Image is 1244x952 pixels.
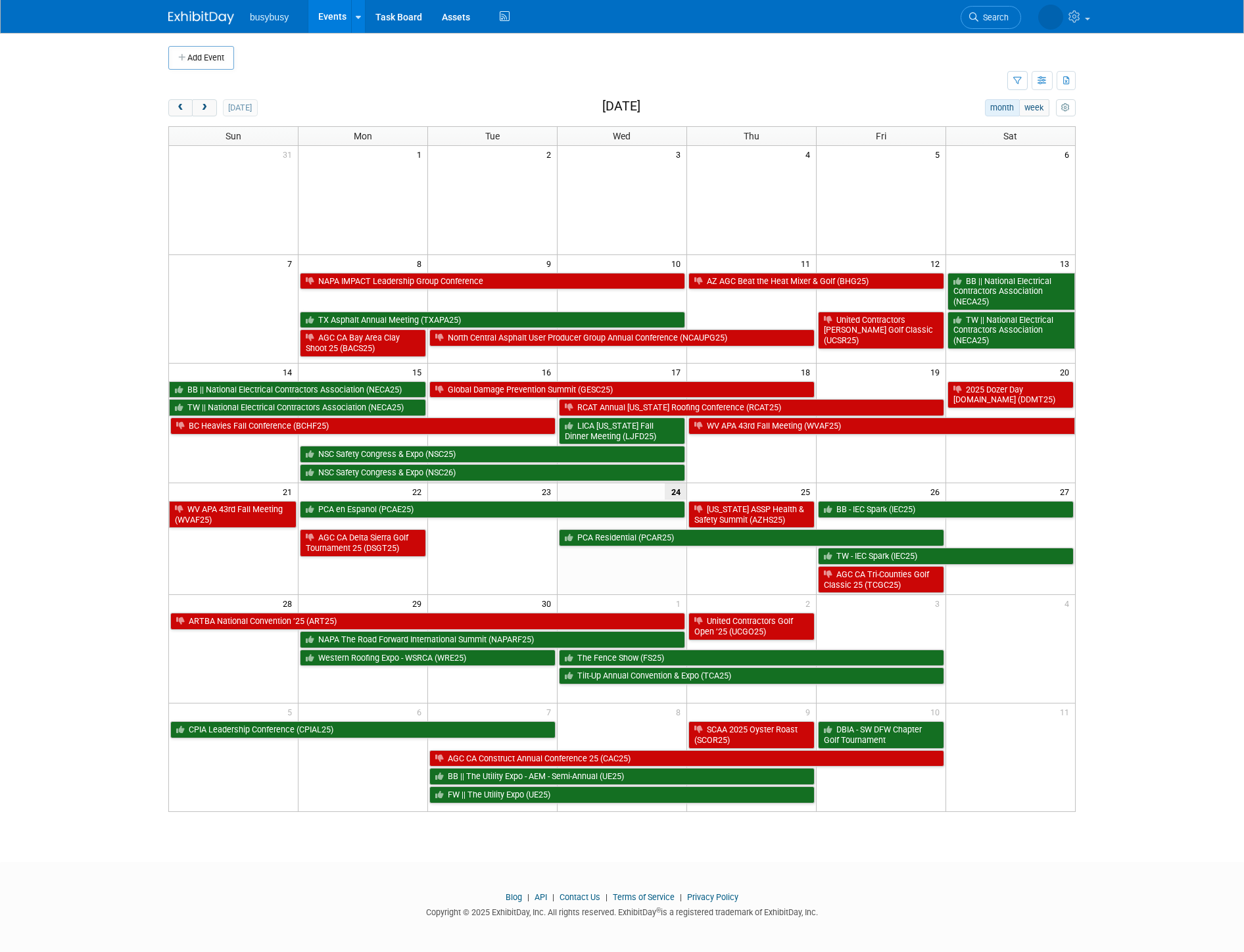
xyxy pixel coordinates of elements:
a: NAPA The Road Forward International Summit (NAPARF25) [300,631,685,648]
span: 9 [545,255,557,272]
span: 4 [1063,595,1075,611]
a: TW || National Electrical Contractors Association (NECA25) [947,312,1075,349]
button: week [1019,99,1049,116]
span: 5 [286,703,298,720]
img: Braden Gillespie [1038,5,1063,30]
a: 2025 Dozer Day [DOMAIN_NAME] (DDMT25) [947,381,1074,408]
span: 30 [540,595,557,611]
a: TX Asphalt Annual Meeting (TXAPA25) [300,312,685,329]
span: 17 [670,364,686,380]
span: | [602,892,611,902]
a: Western Roofing Expo - WSRCA (WRE25) [300,650,556,667]
span: 8 [416,255,427,272]
span: 5 [934,146,945,162]
a: BB || The Utility Expo - AEM - Semi-Annual (UE25) [429,768,815,785]
a: Privacy Policy [687,892,738,902]
span: Fri [876,131,886,141]
span: 4 [804,146,816,162]
a: Global Damage Prevention Summit (GESC25) [429,381,815,398]
span: 31 [281,146,298,162]
button: Add Event [168,46,234,70]
span: 18 [800,364,816,380]
span: 6 [1063,146,1075,162]
span: Tue [485,131,500,141]
a: United Contractors Golf Open ’25 (UCGO25) [688,613,815,640]
span: 26 [929,483,945,500]
a: LICA [US_STATE] Fall Dinner Meeting (LJFD25) [559,417,685,444]
a: AGC CA Delta Sierra Golf Tournament 25 (DSGT25) [300,529,426,556]
button: next [192,99,216,116]
span: | [677,892,685,902]
span: 10 [929,703,945,720]
span: 6 [416,703,427,720]
a: Tilt-Up Annual Convention & Expo (TCA25) [559,667,944,684]
a: DBIA - SW DFW Chapter Golf Tournament [818,721,944,748]
span: Sun [226,131,241,141]
a: TW - IEC Spark (IEC25) [818,548,1074,565]
span: 22 [411,483,427,500]
a: Blog [506,892,522,902]
a: RCAT Annual [US_STATE] Roofing Conference (RCAT25) [559,399,944,416]
span: 21 [281,483,298,500]
a: CPIA Leadership Conference (CPIAL25) [170,721,556,738]
button: myCustomButton [1056,99,1076,116]
span: 10 [670,255,686,272]
span: 14 [281,364,298,380]
a: API [535,892,547,902]
span: busybusy [250,12,289,22]
span: 1 [675,595,686,611]
a: BB || National Electrical Contractors Association (NECA25) [169,381,426,398]
a: AGC CA Tri-Counties Golf Classic 25 (TCGC25) [818,566,944,593]
a: WV APA 43rd Fall Meeting (WVAF25) [169,501,297,528]
span: 19 [929,364,945,380]
a: BB - IEC Spark (IEC25) [818,501,1074,518]
span: 16 [540,364,557,380]
span: Mon [354,131,372,141]
a: SCAA 2025 Oyster Roast (SCOR25) [688,721,815,748]
span: 23 [540,483,557,500]
button: prev [168,99,193,116]
span: 20 [1059,364,1075,380]
span: 29 [411,595,427,611]
span: 7 [286,255,298,272]
i: Personalize Calendar [1061,104,1070,112]
a: Contact Us [560,892,600,902]
a: AGC CA Construct Annual Conference 25 (CAC25) [429,750,944,767]
sup: ® [656,907,661,914]
a: North Central Asphalt User Producer Group Annual Conference (NCAUPG25) [429,329,815,346]
span: 2 [804,595,816,611]
span: | [524,892,533,902]
a: Terms of Service [613,892,675,902]
button: month [985,99,1020,116]
a: BB || National Electrical Contractors Association (NECA25) [947,273,1075,310]
a: NAPA IMPACT Leadership Group Conference [300,273,685,290]
span: Wed [613,131,631,141]
span: 15 [411,364,427,380]
span: 13 [1059,255,1075,272]
a: BC Heavies Fall Conference (BCHF25) [170,417,556,435]
a: ARTBA National Convention ’25 (ART25) [170,613,685,630]
span: Search [978,12,1009,22]
span: Sat [1003,131,1017,141]
span: 2 [545,146,557,162]
span: 27 [1059,483,1075,500]
button: [DATE] [223,99,258,116]
span: 25 [800,483,816,500]
span: 7 [545,703,557,720]
span: 8 [675,703,686,720]
img: ExhibitDay [168,11,234,24]
a: NSC Safety Congress & Expo (NSC25) [300,446,685,463]
span: 11 [1059,703,1075,720]
a: WV APA 43rd Fall Meeting (WVAF25) [688,417,1075,435]
a: NSC Safety Congress & Expo (NSC26) [300,464,685,481]
span: 28 [281,595,298,611]
span: | [549,892,558,902]
h2: [DATE] [602,99,640,114]
a: Search [961,6,1021,29]
span: Thu [744,131,759,141]
span: 11 [800,255,816,272]
span: 9 [804,703,816,720]
a: United Contractors [PERSON_NAME] Golf Classic (UCSR25) [818,312,944,349]
a: TW || National Electrical Contractors Association (NECA25) [169,399,426,416]
span: 3 [934,595,945,611]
